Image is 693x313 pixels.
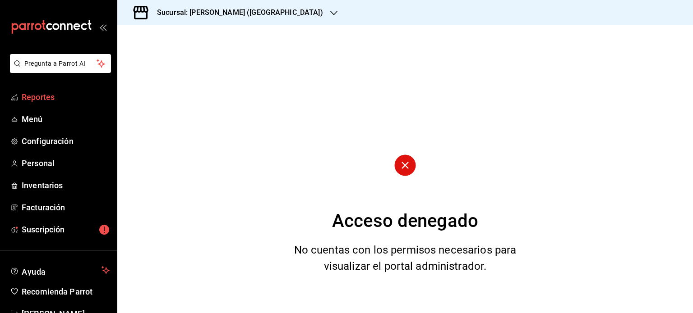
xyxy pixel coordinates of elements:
span: Pregunta a Parrot AI [24,59,97,68]
span: Configuración [22,135,110,147]
span: Suscripción [22,223,110,236]
a: Pregunta a Parrot AI [6,65,111,75]
button: Pregunta a Parrot AI [10,54,111,73]
span: Ayuda [22,265,98,276]
button: open_drawer_menu [99,23,106,31]
div: Acceso denegado [332,208,478,235]
span: Facturación [22,201,110,213]
div: No cuentas con los permisos necesarios para visualizar el portal administrador. [283,242,528,274]
h3: Sucursal: [PERSON_NAME] ([GEOGRAPHIC_DATA]) [150,7,323,18]
span: Menú [22,113,110,125]
span: Inventarios [22,179,110,191]
span: Personal [22,157,110,169]
span: Recomienda Parrot [22,286,110,298]
span: Reportes [22,91,110,103]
